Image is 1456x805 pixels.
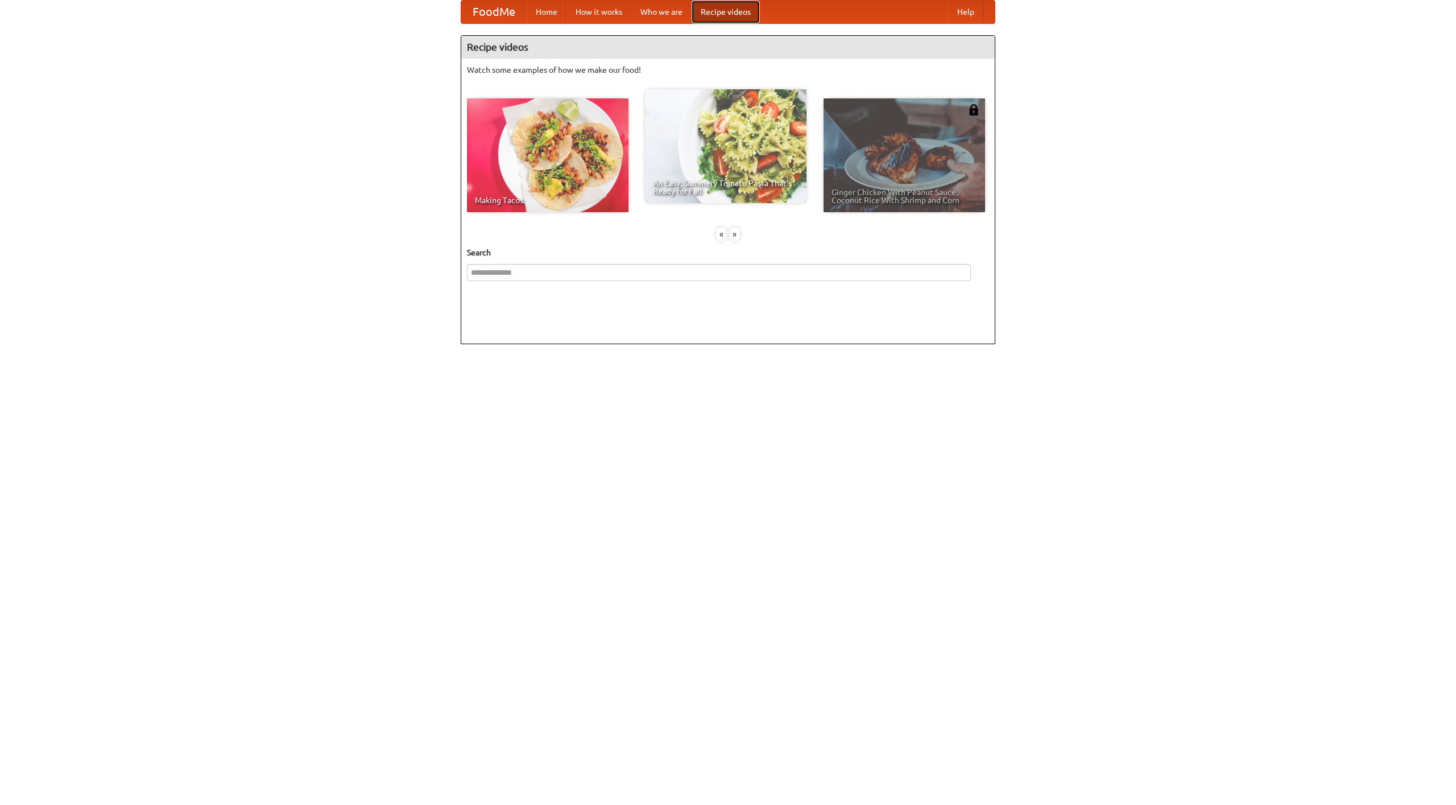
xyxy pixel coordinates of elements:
span: Making Tacos [475,196,621,204]
a: Help [948,1,983,23]
a: Home [527,1,566,23]
a: An Easy, Summery Tomato Pasta That's Ready for Fall [645,89,806,203]
img: 483408.png [968,104,979,115]
h4: Recipe videos [461,36,995,59]
a: Making Tacos [467,98,628,212]
a: Recipe videos [692,1,760,23]
span: An Easy, Summery Tomato Pasta That's Ready for Fall [653,179,799,195]
p: Watch some examples of how we make our food! [467,64,989,76]
div: « [716,227,726,241]
a: Who we are [631,1,692,23]
a: How it works [566,1,631,23]
a: FoodMe [461,1,527,23]
div: » [730,227,740,241]
h5: Search [467,247,989,258]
